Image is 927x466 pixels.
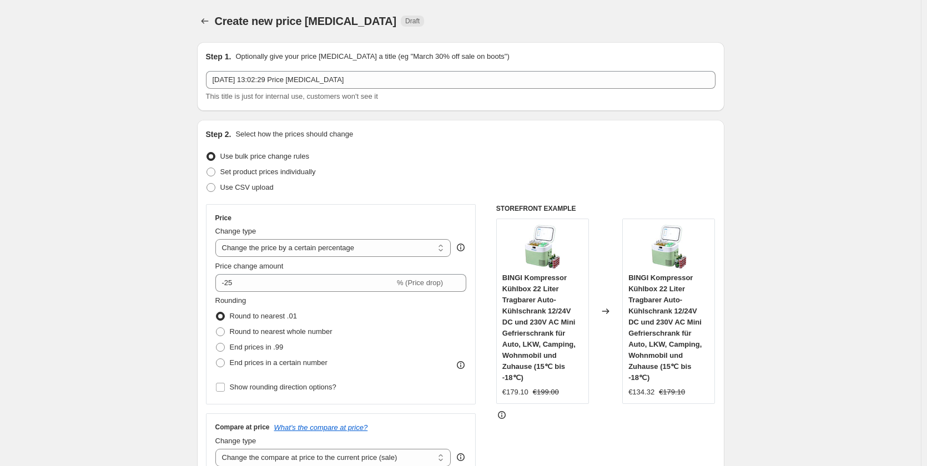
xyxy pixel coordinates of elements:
[496,204,716,213] h6: STOREFRONT EXAMPLE
[215,437,256,445] span: Change type
[206,71,716,89] input: 30% off holiday sale
[455,242,466,253] div: help
[215,423,270,432] h3: Compare at price
[230,327,332,336] span: Round to nearest whole number
[647,225,691,269] img: 81JPUf20WXL_80x.jpg
[230,343,284,351] span: End prices in .99
[230,358,328,367] span: End prices in a certain number
[533,387,559,398] strike: €199.00
[274,423,368,432] button: What's the compare at price?
[502,387,528,398] div: €179.10
[455,452,466,463] div: help
[220,183,274,191] span: Use CSV upload
[628,387,654,398] div: €134.32
[397,278,443,287] span: % (Price drop)
[235,129,353,140] p: Select how the prices should change
[215,15,397,27] span: Create new price [MEDICAL_DATA]
[206,51,231,62] h2: Step 1.
[659,387,685,398] strike: €179.10
[206,92,378,100] span: This title is just for internal use, customers won't see it
[220,168,316,176] span: Set product prices individually
[405,17,420,26] span: Draft
[520,225,565,269] img: 81JPUf20WXL_80x.jpg
[215,214,231,222] h3: Price
[197,13,213,29] button: Price change jobs
[502,273,576,382] span: BINGI Kompressor Kühlbox 22 Liter Tragbarer Auto-Kühlschrank 12/24V DC und 230V AC Mini Gefriersc...
[230,312,297,320] span: Round to nearest .01
[215,274,395,292] input: -15
[628,273,702,382] span: BINGI Kompressor Kühlbox 22 Liter Tragbarer Auto-Kühlschrank 12/24V DC und 230V AC Mini Gefriersc...
[215,296,246,305] span: Rounding
[230,383,336,391] span: Show rounding direction options?
[215,227,256,235] span: Change type
[235,51,509,62] p: Optionally give your price [MEDICAL_DATA] a title (eg "March 30% off sale on boots")
[206,129,231,140] h2: Step 2.
[220,152,309,160] span: Use bulk price change rules
[215,262,284,270] span: Price change amount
